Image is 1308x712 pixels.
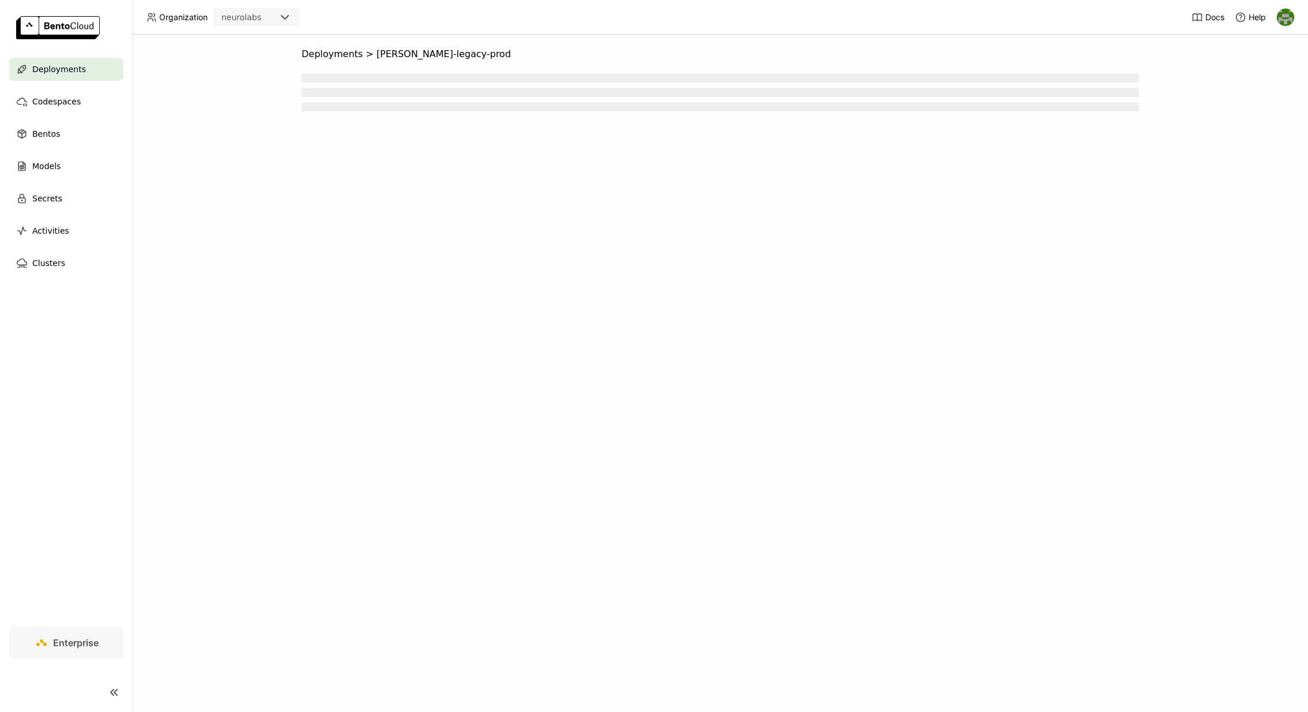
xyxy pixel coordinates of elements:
img: Toby Thomas [1277,9,1294,26]
span: [PERSON_NAME]-legacy-prod [377,48,511,60]
span: Codespaces [32,95,81,108]
span: Deployments [302,48,363,60]
a: Codespaces [9,90,123,113]
span: Models [32,159,61,173]
span: Help [1249,12,1266,23]
a: Docs [1192,12,1224,23]
a: Enterprise [9,627,123,659]
span: Deployments [32,62,86,76]
a: Activities [9,219,123,242]
span: Organization [159,12,208,23]
span: Bentos [32,127,60,141]
a: Deployments [9,58,123,81]
span: Activities [32,224,69,238]
div: neurolabs [221,12,261,23]
a: Clusters [9,252,123,275]
span: Secrets [32,192,62,205]
span: Enterprise [53,637,99,649]
span: Docs [1205,12,1224,23]
a: Bentos [9,122,123,145]
a: Secrets [9,187,123,210]
span: Clusters [32,256,65,270]
a: Models [9,155,123,178]
span: > [363,48,377,60]
nav: Breadcrumbs navigation [302,48,1139,60]
input: Selected neurolabs. [262,12,264,24]
div: Help [1235,12,1266,23]
img: logo [16,16,100,39]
